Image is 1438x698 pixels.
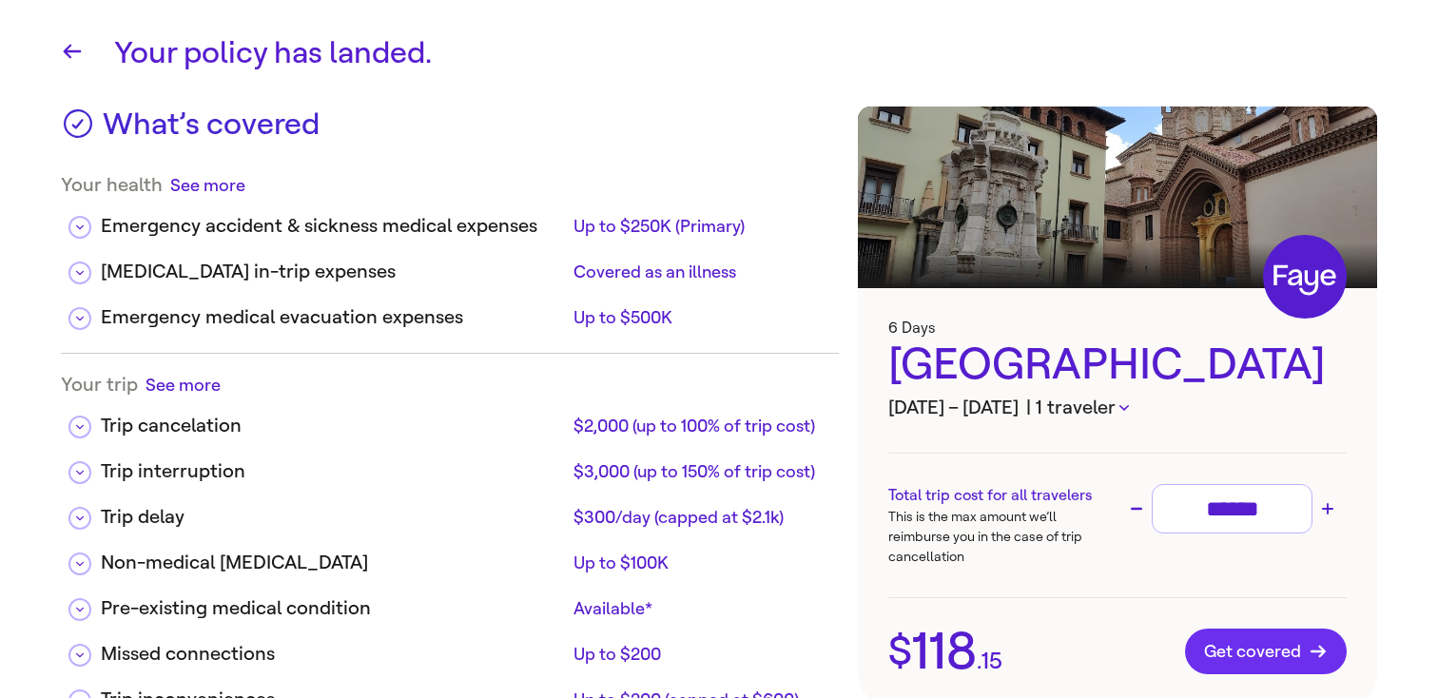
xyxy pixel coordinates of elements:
[573,552,824,574] div: Up to $100K
[977,650,981,672] span: .
[101,412,566,440] div: Trip cancelation
[61,533,839,579] div: Non-medical [MEDICAL_DATA]Up to $100K
[1160,493,1304,526] input: Trip cost
[61,373,839,397] div: Your trip
[61,288,839,334] div: Emergency medical evacuation expensesUp to $500K
[101,640,566,669] div: Missed connections
[61,197,839,242] div: Emergency accident & sickness medical expensesUp to $250K (Primary)
[101,503,566,532] div: Trip delay
[101,258,566,286] div: [MEDICAL_DATA] in-trip expenses
[888,484,1117,507] h3: Total trip cost for all travelers
[573,215,824,238] div: Up to $250K (Primary)
[1185,629,1347,674] button: Get covered
[61,397,839,442] div: Trip cancelation$2,000 (up to 100% of trip cost)
[888,394,1347,422] h3: [DATE] – [DATE]
[146,373,221,397] button: See more
[101,212,566,241] div: Emergency accident & sickness medical expenses
[61,579,839,625] div: Pre-existing medical conditionAvailable*
[888,631,912,671] span: $
[888,337,1347,394] div: [GEOGRAPHIC_DATA]
[573,261,824,283] div: Covered as an illness
[573,506,824,529] div: $300/day (capped at $2.1k)
[573,460,824,483] div: $3,000 (up to 150% of trip cost)
[573,415,824,437] div: $2,000 (up to 100% of trip cost)
[114,30,1377,76] h1: Your policy has landed.
[101,457,566,486] div: Trip interruption
[61,488,839,533] div: Trip delay$300/day (capped at $2.1k)
[981,650,1002,672] span: 15
[1125,497,1148,520] button: Decrease trip cost
[1026,394,1129,422] button: | 1 traveler
[573,306,824,329] div: Up to $500K
[101,594,566,623] div: Pre-existing medical condition
[573,643,824,666] div: Up to $200
[61,442,839,488] div: Trip interruption$3,000 (up to 150% of trip cost)
[888,507,1117,567] p: This is the max amount we’ll reimburse you in the case of trip cancellation
[912,626,977,677] span: 118
[61,625,839,670] div: Missed connectionsUp to $200
[888,319,1347,337] h3: 6 Days
[61,173,839,197] div: Your health
[61,242,839,288] div: [MEDICAL_DATA] in-trip expensesCovered as an illness
[103,107,320,154] h3: What’s covered
[573,597,824,620] div: Available*
[101,549,566,577] div: Non-medical [MEDICAL_DATA]
[101,303,566,332] div: Emergency medical evacuation expenses
[1204,642,1328,661] span: Get covered
[170,173,245,197] button: See more
[1316,497,1339,520] button: Increase trip cost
